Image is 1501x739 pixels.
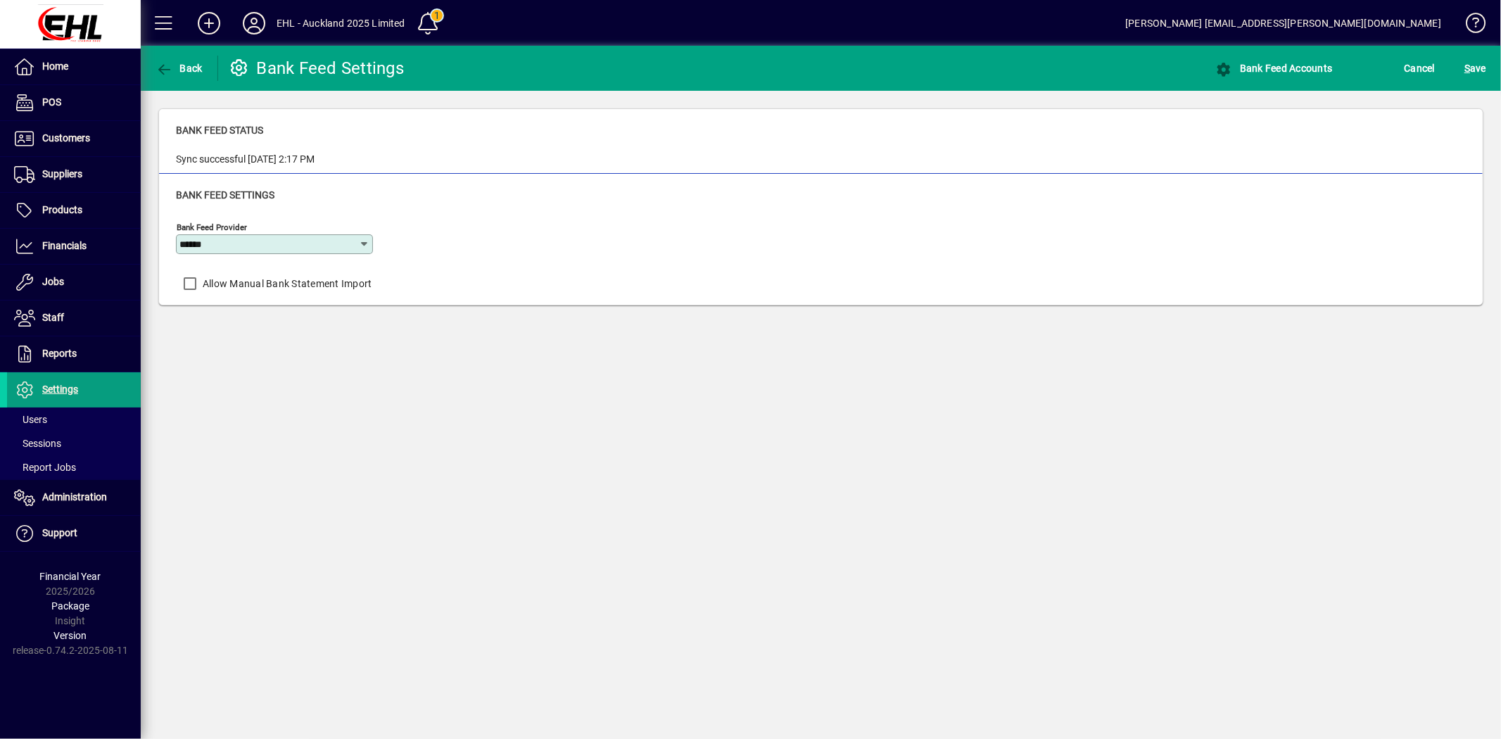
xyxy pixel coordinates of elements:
[7,480,141,515] a: Administration
[54,630,87,641] span: Version
[1464,63,1470,74] span: S
[1405,57,1436,80] span: Cancel
[14,414,47,425] span: Users
[141,56,218,81] app-page-header-button: Back
[156,63,203,74] span: Back
[7,121,141,156] a: Customers
[7,265,141,300] a: Jobs
[42,348,77,359] span: Reports
[7,408,141,431] a: Users
[42,276,64,287] span: Jobs
[42,491,107,503] span: Administration
[200,277,372,291] label: Allow Manual Bank Statement Import
[176,189,274,201] span: Bank Feed Settings
[7,431,141,455] a: Sessions
[277,12,405,34] div: EHL - Auckland 2025 Limited
[1461,56,1490,81] button: Save
[7,516,141,551] a: Support
[42,204,82,215] span: Products
[7,455,141,479] a: Report Jobs
[7,229,141,264] a: Financials
[176,125,263,136] span: Bank Feed Status
[42,96,61,108] span: POS
[1216,63,1333,74] span: Bank Feed Accounts
[186,11,232,36] button: Add
[176,152,315,167] div: Sync successful [DATE] 2:17 PM
[7,157,141,192] a: Suppliers
[152,56,206,81] button: Back
[40,571,101,582] span: Financial Year
[1125,12,1441,34] div: [PERSON_NAME] [EMAIL_ADDRESS][PERSON_NAME][DOMAIN_NAME]
[42,132,90,144] span: Customers
[1464,57,1486,80] span: ave
[7,85,141,120] a: POS
[42,168,82,179] span: Suppliers
[7,301,141,336] a: Staff
[177,222,247,232] mat-label: Bank Feed Provider
[14,438,61,449] span: Sessions
[229,57,405,80] div: Bank Feed Settings
[232,11,277,36] button: Profile
[7,336,141,372] a: Reports
[42,312,64,323] span: Staff
[42,384,78,395] span: Settings
[7,49,141,84] a: Home
[42,527,77,538] span: Support
[51,600,89,612] span: Package
[14,462,76,473] span: Report Jobs
[7,193,141,228] a: Products
[42,240,87,251] span: Financials
[1401,56,1439,81] button: Cancel
[1212,56,1336,81] button: Bank Feed Accounts
[42,61,68,72] span: Home
[1455,3,1483,49] a: Knowledge Base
